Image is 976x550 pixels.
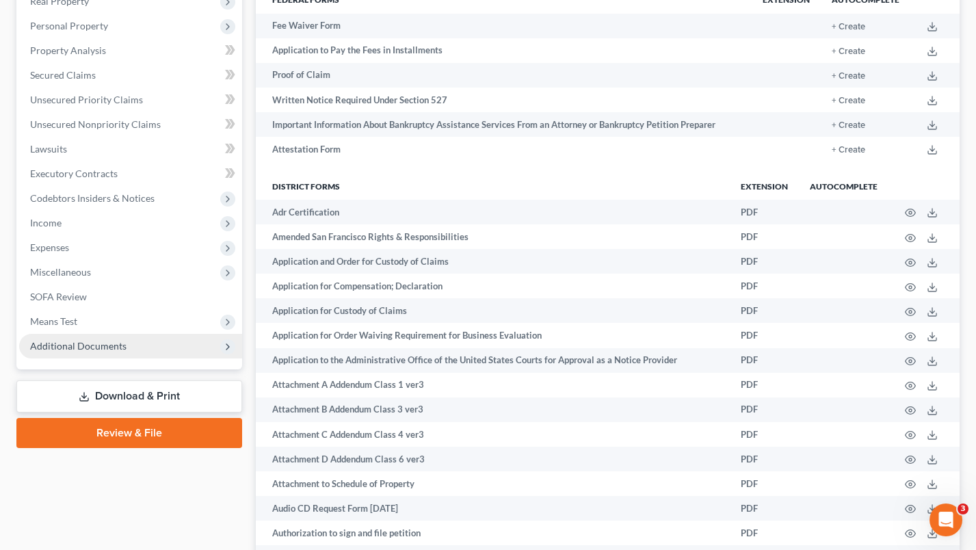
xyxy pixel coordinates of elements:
[30,217,62,228] span: Income
[16,418,242,448] a: Review & File
[256,112,752,137] td: Important Information About Bankruptcy Assistance Services From an Attorney or Bankruptcy Petitio...
[256,200,730,224] td: Adr Certification
[730,200,799,224] td: PDF
[730,373,799,397] td: PDF
[256,63,752,88] td: Proof of Claim
[30,291,87,302] span: SOFA Review
[30,118,161,130] span: Unsecured Nonpriority Claims
[832,146,865,155] button: + Create
[730,496,799,521] td: PDF
[256,274,730,298] td: Application for Compensation; Declaration
[832,47,865,56] button: + Create
[256,422,730,447] td: Attachment C Addendum Class 4 ver3
[30,168,118,179] span: Executory Contracts
[19,112,242,137] a: Unsecured Nonpriority Claims
[30,94,143,105] span: Unsecured Priority Claims
[730,224,799,249] td: PDF
[730,274,799,298] td: PDF
[730,172,799,200] th: Extension
[799,172,888,200] th: Autocomplete
[256,397,730,422] td: Attachment B Addendum Class 3 ver3
[256,323,730,348] td: Application for Order Waiving Requirement for Business Evaluation
[30,20,108,31] span: Personal Property
[730,447,799,471] td: PDF
[256,172,730,200] th: District forms
[730,298,799,323] td: PDF
[30,192,155,204] span: Codebtors Insiders & Notices
[929,503,962,536] iframe: Intercom live chat
[30,241,69,253] span: Expenses
[30,266,91,278] span: Miscellaneous
[832,121,865,130] button: + Create
[256,447,730,471] td: Attachment D Addendum Class 6 ver3
[30,315,77,327] span: Means Test
[730,249,799,274] td: PDF
[256,471,730,496] td: Attachment to Schedule of Property
[256,224,730,249] td: Amended San Francisco Rights & Responsibilities
[19,285,242,309] a: SOFA Review
[256,348,730,373] td: Application to the Administrative Office of the United States Courts for Approval as a Notice Pro...
[256,496,730,521] td: Audio CD Request Form [DATE]
[30,143,67,155] span: Lawsuits
[16,380,242,413] a: Download & Print
[730,348,799,373] td: PDF
[730,521,799,545] td: PDF
[730,397,799,422] td: PDF
[256,88,752,112] td: Written Notice Required Under Section 527
[256,38,752,63] td: Application to Pay the Fees in Installments
[30,69,96,81] span: Secured Claims
[19,88,242,112] a: Unsecured Priority Claims
[958,503,968,514] span: 3
[30,340,127,352] span: Additional Documents
[832,72,865,81] button: + Create
[256,137,752,161] td: Attestation Form
[256,14,752,38] td: Fee Waiver Form
[730,471,799,496] td: PDF
[19,63,242,88] a: Secured Claims
[832,23,865,31] button: + Create
[256,373,730,397] td: Attachment A Addendum Class 1 ver3
[256,249,730,274] td: Application and Order for Custody of Claims
[19,161,242,186] a: Executory Contracts
[730,422,799,447] td: PDF
[19,38,242,63] a: Property Analysis
[256,521,730,545] td: Authorization to sign and file petition
[30,44,106,56] span: Property Analysis
[256,298,730,323] td: Application for Custody of Claims
[730,323,799,348] td: PDF
[832,96,865,105] button: + Create
[19,137,242,161] a: Lawsuits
